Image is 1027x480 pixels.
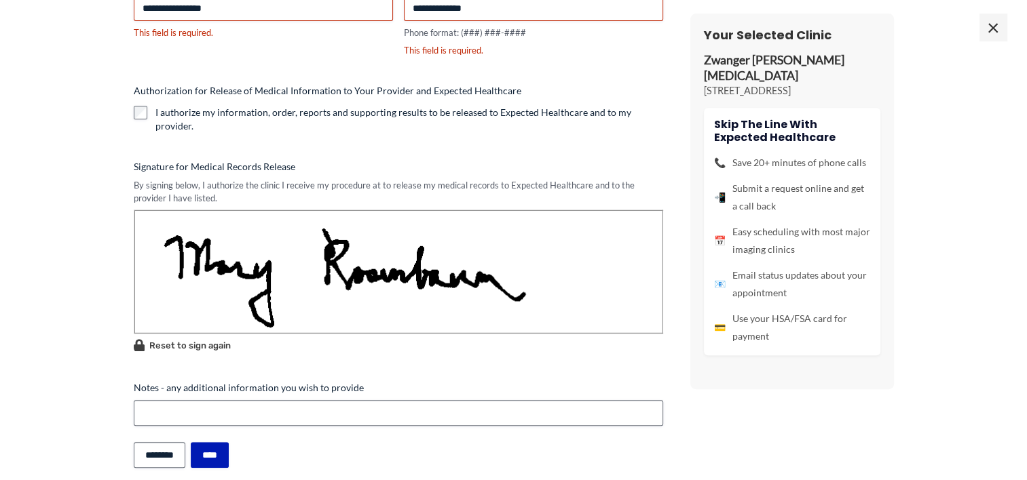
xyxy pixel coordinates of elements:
label: Signature for Medical Records Release [134,160,663,174]
h3: Your Selected Clinic [704,27,880,43]
span: × [979,14,1007,41]
div: This field is required. [134,26,393,39]
p: Zwanger [PERSON_NAME] [MEDICAL_DATA] [704,53,880,84]
li: Use your HSA/FSA card for payment [714,310,870,345]
label: Notes - any additional information you wish to provide [134,381,663,395]
div: By signing below, I authorize the clinic I receive my procedure at to release my medical records ... [134,179,663,204]
span: 📅 [714,232,726,249]
h4: Skip the line with Expected Healthcare [714,118,870,144]
span: 📲 [714,188,726,206]
img: Signature Image [134,209,663,334]
li: Submit a request online and get a call back [714,180,870,215]
li: Email status updates about your appointment [714,266,870,302]
span: 📞 [714,154,726,172]
span: 💳 [714,319,726,336]
div: This field is required. [404,44,663,57]
p: [STREET_ADDRESS] [704,84,880,98]
li: Save 20+ minutes of phone calls [714,154,870,172]
div: Phone format: (###) ###-#### [404,26,663,39]
button: Reset to sign again [134,337,231,353]
li: Easy scheduling with most major imaging clinics [714,223,870,258]
legend: Authorization for Release of Medical Information to Your Provider and Expected Healthcare [134,84,521,98]
label: I authorize my information, order, reports and supporting results to be released to Expected Heal... [155,106,663,133]
span: 📧 [714,275,726,293]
